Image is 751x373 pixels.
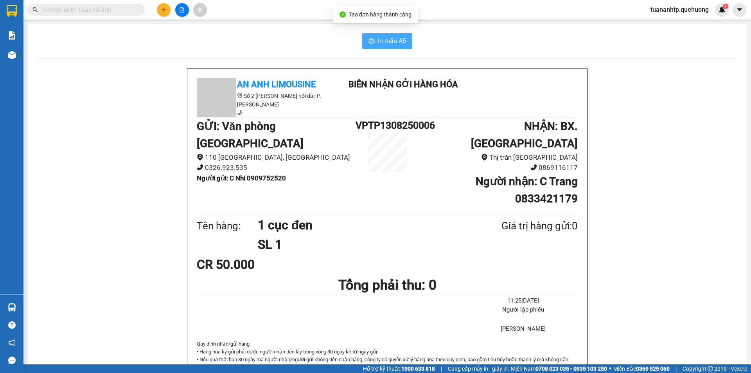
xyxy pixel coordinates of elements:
[258,215,464,235] h1: 1 cục đen
[179,7,185,13] span: file-add
[197,356,578,372] p: • Nếu quá thời hạn 30 ngày mà người nhận/người gửi không đến nhận hàng, công ty có quyền xử lý hà...
[197,120,304,150] b: GỬI : Văn phòng [GEOGRAPHIC_DATA]
[237,93,243,98] span: environment
[8,31,16,40] img: solution-icon
[378,36,406,46] span: In mẫu A5
[340,11,346,18] span: check-circle
[197,174,286,182] b: Người gửi : C Nhi 0909752520
[197,92,338,109] li: Số 2 [PERSON_NAME] nối dài, P. [PERSON_NAME]
[43,5,135,14] input: Tìm tên, số ĐT hoặc mã đơn
[362,33,412,49] button: printerIn mẫu A5
[50,11,75,75] b: Biên nhận gởi hàng hóa
[736,6,743,13] span: caret-down
[723,4,728,9] sup: 1
[237,79,316,89] b: An Anh Limousine
[719,6,726,13] img: icon-new-feature
[197,7,203,13] span: aim
[8,339,16,346] span: notification
[197,164,203,171] span: phone
[7,5,17,17] img: logo-vxr
[419,152,578,163] li: Thị trấn [GEOGRAPHIC_DATA]
[197,274,578,296] h1: Tổng phải thu: 0
[530,164,537,171] span: phone
[448,364,509,373] span: Cung cấp máy in - giấy in:
[676,364,677,373] span: |
[469,324,578,334] li: [PERSON_NAME]
[237,110,243,115] span: phone
[471,120,578,150] b: NHẬN : BX. [GEOGRAPHIC_DATA]
[363,364,435,373] span: Hỗ trợ kỹ thuật:
[197,348,578,356] p: • Hàng hóa ký gửi phải được người nhận đến lấy trong vòng 30 ngày kể từ ngày gửi.
[613,364,670,373] span: Miền Bắc
[32,7,38,13] span: search
[708,366,713,371] span: copyright
[10,50,43,87] b: An Anh Limousine
[258,235,464,254] h1: SL 1
[609,367,611,370] span: ⚪️
[197,152,356,163] li: 110 [GEOGRAPHIC_DATA], [GEOGRAPHIC_DATA]
[8,303,16,312] img: warehouse-icon
[401,366,435,372] strong: 1900 633 818
[8,357,16,364] span: message
[356,118,419,133] h1: VPTP1308250006
[419,162,578,173] li: 0869116117
[464,218,578,234] div: Giá trị hàng gửi: 0
[197,154,203,160] span: environment
[157,3,171,17] button: plus
[197,218,258,234] div: Tên hàng:
[535,366,607,372] strong: 0708 023 035 - 0935 103 250
[193,3,207,17] button: aim
[724,4,727,9] span: 1
[175,3,189,17] button: file-add
[8,321,16,329] span: question-circle
[8,51,16,59] img: warehouse-icon
[349,79,458,89] b: Biên nhận gởi hàng hóa
[733,3,746,17] button: caret-down
[644,5,715,14] span: tuananhtp.quehuong
[469,305,578,315] li: Người lập phiếu
[511,364,607,373] span: Miền Nam
[368,38,375,45] span: printer
[349,11,411,18] span: Tạo đơn hàng thành công
[441,364,442,373] span: |
[476,175,578,205] b: Người nhận : C Trang 0833421179
[197,162,356,173] li: 0326.923.535
[636,366,670,372] strong: 0369 525 060
[161,7,167,13] span: plus
[469,296,578,306] li: 11:25[DATE]
[197,255,322,274] div: CR 50.000
[481,154,488,160] span: environment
